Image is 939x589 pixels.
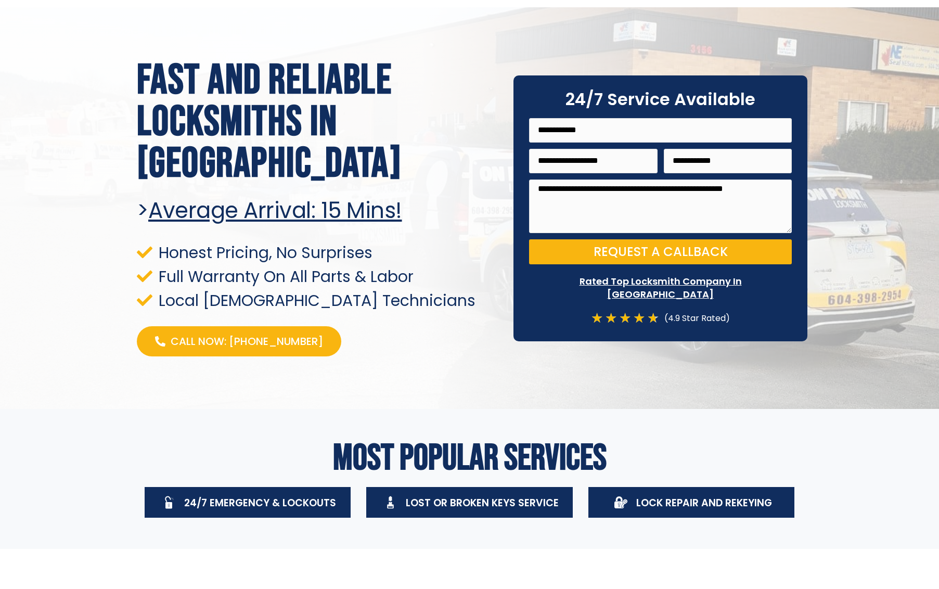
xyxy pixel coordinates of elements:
button: Request a Callback [529,239,792,264]
span: Call Now: [PHONE_NUMBER] [171,334,323,349]
span: Lock Repair And Rekeying [636,496,772,510]
span: Lost Or Broken Keys Service [406,496,559,510]
span: Honest Pricing, No Surprises [156,246,372,260]
a: Call Now: [PHONE_NUMBER] [137,326,341,356]
h2: 24/7 Service Available [529,91,792,108]
span: Local [DEMOGRAPHIC_DATA] Technicians [156,293,475,308]
i: ★ [591,311,603,325]
span: Full Warranty On All Parts & Labor [156,270,414,284]
h2: Most Popular Services [137,440,803,477]
h1: Fast and Reliable Locksmiths In [GEOGRAPHIC_DATA] [137,60,498,185]
i: ★ [647,311,659,325]
i: ★ [619,311,631,325]
form: On Point Locksmith Victoria Form [529,118,792,271]
span: Request a Callback [594,246,728,258]
u: Average arrival: 15 Mins! [148,195,402,226]
p: Rated Top Locksmith Company In [GEOGRAPHIC_DATA] [529,275,792,301]
i: ★ [633,311,645,325]
i: ★ [605,311,617,325]
div: (4.9 Star Rated) [659,311,730,325]
h2: > [137,198,498,224]
span: 24/7 Emergency & Lockouts [184,496,336,510]
div: 4.7/5 [591,311,659,325]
